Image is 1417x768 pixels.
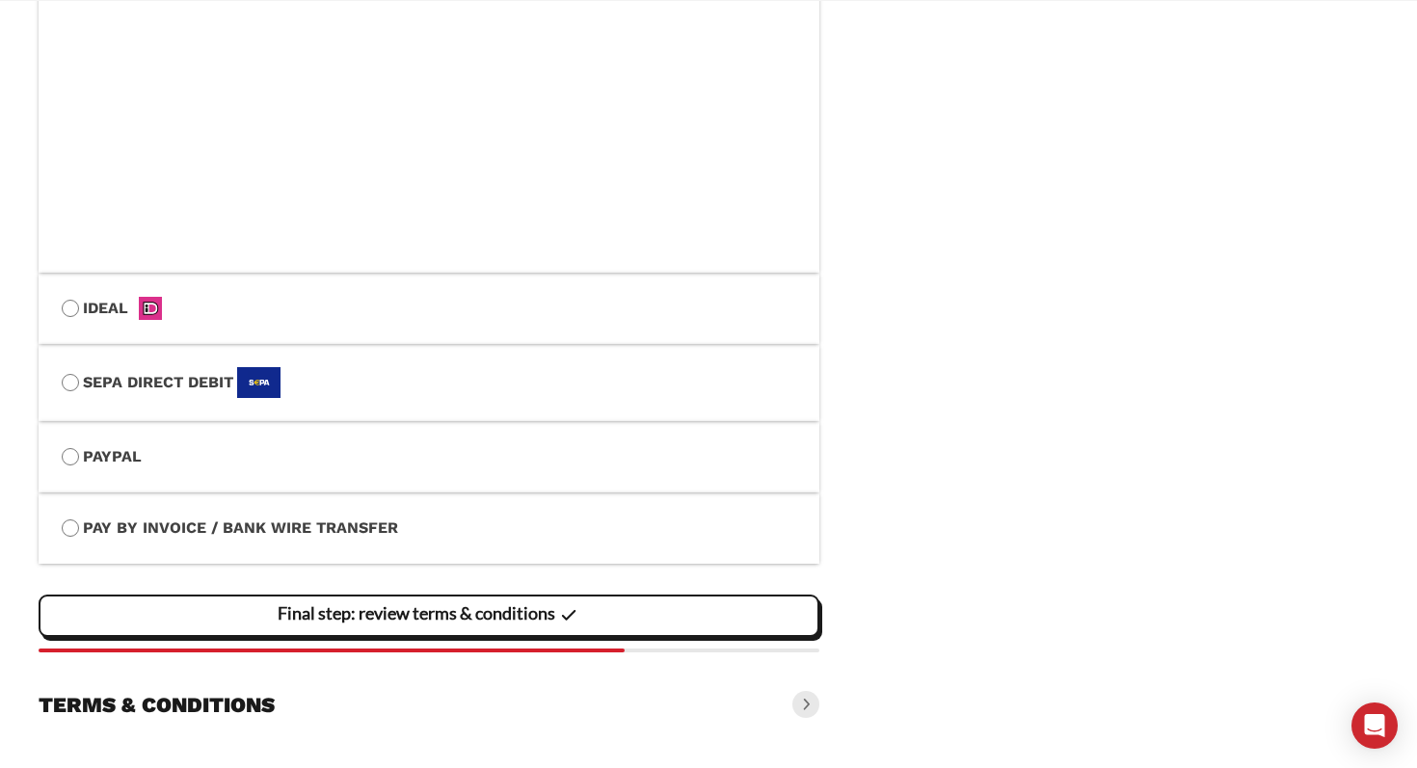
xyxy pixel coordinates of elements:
[39,595,819,637] vaadin-button: Final step: review terms & conditions
[62,448,79,465] input: PayPal
[62,300,79,317] input: iDEALiDEAL
[237,367,281,398] img: SEPA
[62,374,79,391] input: SEPA Direct DebitSEPA
[62,296,796,321] label: iDEAL
[62,367,796,398] label: SEPA Direct Debit
[62,519,79,537] input: Pay by Invoice / Bank Wire Transfer
[132,297,168,320] img: iDEAL
[1351,702,1398,749] div: Open Intercom Messenger
[39,692,275,719] h3: Terms & conditions
[62,516,796,541] label: Pay by Invoice / Bank Wire Transfer
[62,444,796,469] label: PayPal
